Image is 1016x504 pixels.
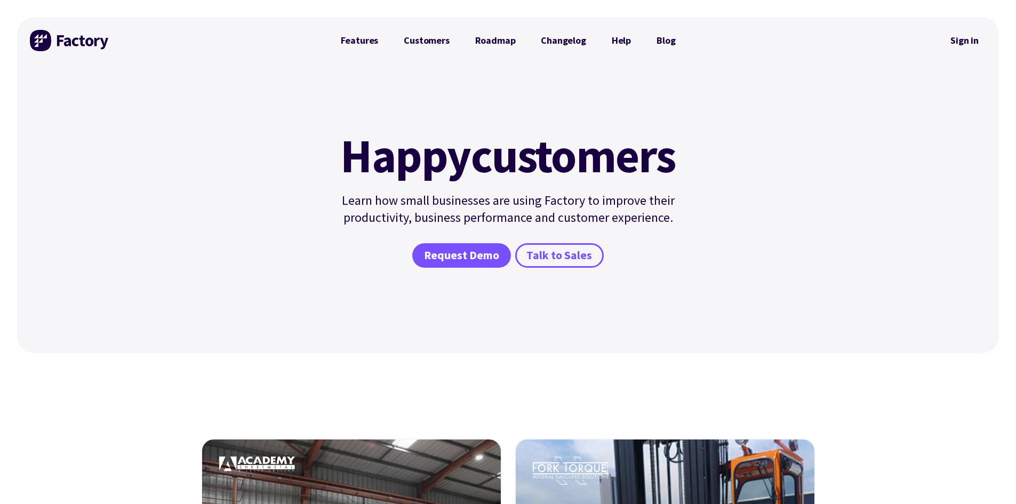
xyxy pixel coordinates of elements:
nav: Primary Navigation [328,30,689,51]
img: Factory [30,30,110,51]
a: Help [599,30,644,51]
a: Customers [391,30,462,51]
p: Learn how small businesses are using Factory to improve their productivity, business performance ... [334,192,682,226]
a: Roadmap [462,30,529,51]
a: Request Demo [412,243,510,268]
a: Features [328,30,391,51]
a: Blog [644,30,688,51]
a: Talk to Sales [515,243,604,268]
h1: customers [334,132,682,179]
mark: Happy [340,132,470,179]
span: Request Demo [424,248,499,263]
a: Sign in [943,28,986,53]
a: Changelog [528,30,598,51]
nav: Secondary Navigation [943,28,986,53]
span: Talk to Sales [526,248,592,263]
